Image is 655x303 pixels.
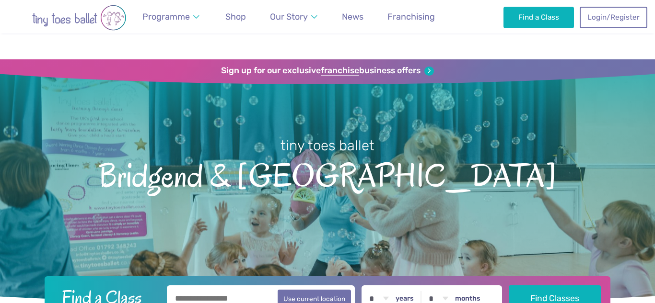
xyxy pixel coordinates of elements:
span: Programme [142,11,190,22]
label: months [455,294,480,303]
span: News [342,11,363,22]
a: Franchising [383,6,439,28]
a: Login/Register [580,7,647,28]
a: Find a Class [503,7,574,28]
label: years [396,294,414,303]
a: Sign up for our exclusivefranchisebusiness offers [221,66,433,76]
img: tiny toes ballet [12,5,146,31]
span: Franchising [387,11,435,22]
a: Our Story [266,6,322,28]
span: Shop [225,11,246,22]
span: Bridgend & [GEOGRAPHIC_DATA] [17,155,638,194]
a: Programme [138,6,204,28]
small: tiny toes ballet [281,137,374,154]
strong: franchise [321,66,359,76]
a: Shop [221,6,250,28]
a: News [338,6,368,28]
span: Our Story [270,11,308,22]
